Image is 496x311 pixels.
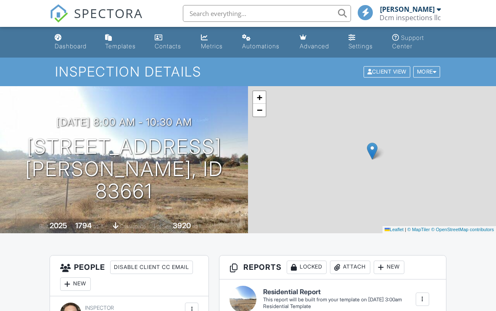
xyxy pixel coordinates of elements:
[120,223,146,229] span: crawlspace
[110,261,193,274] div: Disable Client CC Email
[367,142,377,160] img: Marker
[155,42,181,50] div: Contacts
[330,261,370,274] div: Attach
[405,227,406,232] span: |
[56,116,192,128] h3: [DATE] 8:00 am - 10:30 am
[380,13,441,22] div: Dcm inspections llc
[50,11,143,29] a: SPECTORA
[55,64,441,79] h1: Inspection Details
[380,5,435,13] div: [PERSON_NAME]
[392,34,424,50] div: Support Center
[263,303,402,310] div: Residential Template
[201,42,223,50] div: Metrics
[257,105,262,115] span: −
[183,5,351,22] input: Search everything...
[242,42,280,50] div: Automations
[363,68,412,74] a: Client View
[389,30,445,54] a: Support Center
[85,305,114,311] span: Inspector
[102,30,145,54] a: Templates
[253,104,266,116] a: Zoom out
[431,227,494,232] a: © OpenStreetMap contributors
[198,30,232,54] a: Metrics
[413,66,441,78] div: More
[239,30,289,54] a: Automations (Basic)
[364,66,410,78] div: Client View
[74,4,143,22] span: SPECTORA
[50,256,208,296] h3: People
[263,296,402,303] div: This report will be built from your template on [DATE] 3:00am
[263,288,402,296] h6: Residential Report
[151,30,191,54] a: Contacts
[55,42,87,50] div: Dashboard
[287,261,327,274] div: Locked
[296,30,339,54] a: Advanced
[385,227,404,232] a: Leaflet
[13,136,235,202] h1: [STREET_ADDRESS] [PERSON_NAME], ID 83661
[39,223,48,229] span: Built
[50,4,68,23] img: The Best Home Inspection Software - Spectora
[345,30,382,54] a: Settings
[407,227,430,232] a: © MapTiler
[51,30,95,54] a: Dashboard
[93,223,105,229] span: sq. ft.
[300,42,329,50] div: Advanced
[192,223,203,229] span: sq.ft.
[348,42,373,50] div: Settings
[50,221,67,230] div: 2025
[105,42,136,50] div: Templates
[173,221,191,230] div: 3920
[257,92,262,103] span: +
[60,277,91,291] div: New
[253,91,266,104] a: Zoom in
[154,223,171,229] span: Lot Size
[219,256,446,279] h3: Reports
[374,261,404,274] div: New
[75,221,92,230] div: 1794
